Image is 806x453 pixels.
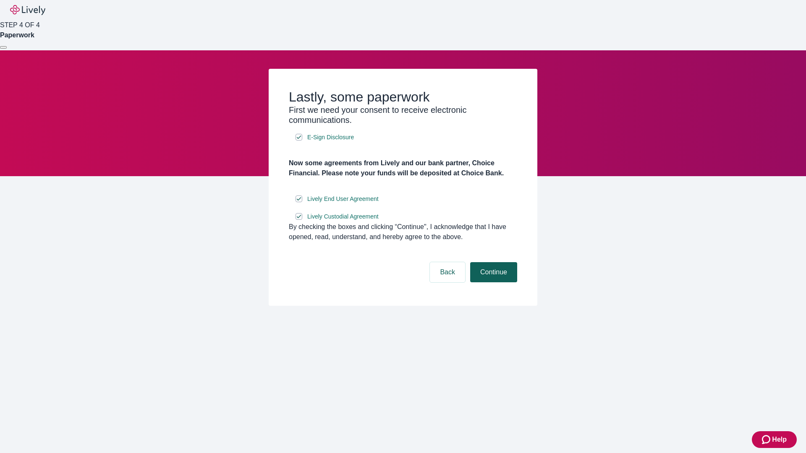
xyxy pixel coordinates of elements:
h4: Now some agreements from Lively and our bank partner, Choice Financial. Please note your funds wi... [289,158,517,178]
span: Lively End User Agreement [307,195,379,203]
a: e-sign disclosure document [306,211,380,222]
span: E-Sign Disclosure [307,133,354,142]
a: e-sign disclosure document [306,194,380,204]
svg: Zendesk support icon [762,435,772,445]
div: By checking the boxes and clicking “Continue", I acknowledge that I have opened, read, understand... [289,222,517,242]
span: Help [772,435,787,445]
img: Lively [10,5,45,15]
button: Back [430,262,465,282]
button: Continue [470,262,517,282]
h3: First we need your consent to receive electronic communications. [289,105,517,125]
span: Lively Custodial Agreement [307,212,379,221]
a: e-sign disclosure document [306,132,356,143]
button: Zendesk support iconHelp [752,431,797,448]
h2: Lastly, some paperwork [289,89,517,105]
